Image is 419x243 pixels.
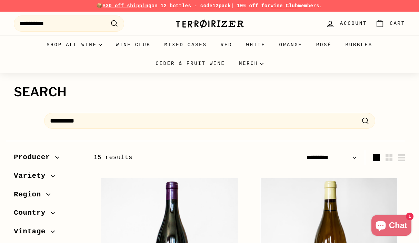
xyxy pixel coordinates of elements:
[158,36,214,54] a: Mixed Cases
[14,168,82,187] button: Variety
[212,3,231,9] strong: 12pack
[270,3,298,9] a: Wine Club
[338,36,379,54] a: Bubbles
[390,20,405,27] span: Cart
[14,207,51,219] span: Country
[109,36,158,54] a: Wine Club
[14,205,82,224] button: Country
[149,54,232,73] a: Cider & Fruit Wine
[14,2,405,10] p: 📦 on 12 bottles - code | 10% off for members.
[14,170,51,182] span: Variety
[214,36,239,54] a: Red
[14,226,51,237] span: Vintage
[340,20,367,27] span: Account
[40,36,109,54] summary: Shop all wine
[14,189,46,201] span: Region
[93,153,249,163] div: 15 results
[103,3,152,9] span: $30 off shipping
[14,85,405,99] h1: Search
[232,54,270,73] summary: Merch
[14,152,55,163] span: Producer
[321,13,371,34] a: Account
[14,187,82,206] button: Region
[369,215,413,237] inbox-online-store-chat: Shopify online store chat
[272,36,309,54] a: Orange
[239,36,272,54] a: White
[14,150,82,168] button: Producer
[371,13,409,34] a: Cart
[14,224,82,243] button: Vintage
[309,36,339,54] a: Rosé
